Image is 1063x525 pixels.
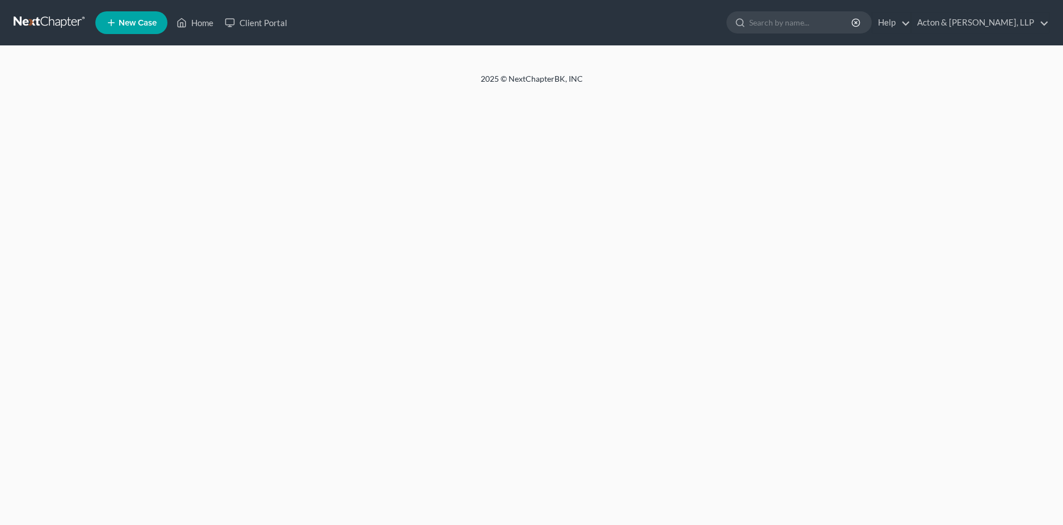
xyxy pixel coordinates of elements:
div: 2025 © NextChapterBK, INC [208,73,855,94]
span: New Case [119,19,157,27]
a: Client Portal [219,12,293,33]
a: Acton & [PERSON_NAME], LLP [911,12,1049,33]
input: Search by name... [749,12,853,33]
a: Home [171,12,219,33]
a: Help [872,12,910,33]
